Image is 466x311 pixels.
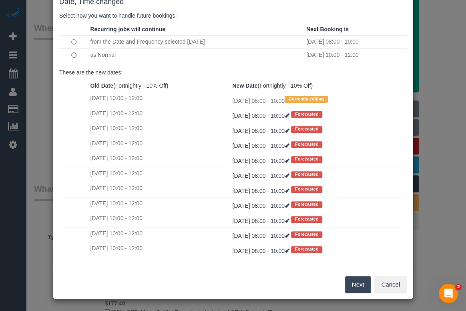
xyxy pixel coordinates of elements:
[88,48,304,61] td: as Normal
[291,216,323,223] span: Forecasted
[345,276,371,293] button: Next
[59,68,407,76] p: These are the new dates:
[232,158,291,164] a: [DATE] 08:00 - 10:00
[232,142,291,149] a: [DATE] 08:00 - 10:00
[291,231,323,238] span: Forecasted
[304,48,407,61] td: [DATE] 10:00 - 12:00
[90,82,113,89] strong: Old Date
[88,122,230,137] td: [DATE] 10:00 - 12:00
[232,173,291,179] a: [DATE] 08:00 - 10:00
[88,242,230,257] td: [DATE] 10:00 - 12:00
[88,80,230,92] th: (Fortnightly - 10% Off)
[291,141,323,148] span: Forecasted
[455,284,462,290] span: 2
[88,107,230,122] td: [DATE] 10:00 - 12:00
[88,137,230,152] td: [DATE] 10:00 - 12:00
[291,111,323,118] span: Forecasted
[291,246,323,253] span: Forecasted
[374,276,407,293] button: Cancel
[88,152,230,167] td: [DATE] 10:00 - 12:00
[59,12,407,20] p: Select how you want to handle future bookings:
[88,182,230,197] td: [DATE] 10:00 - 12:00
[88,167,230,182] td: [DATE] 10:00 - 12:00
[88,35,304,48] td: from the Date and Frequency selected [DATE]
[232,203,291,209] a: [DATE] 08:00 - 10:00
[232,233,291,239] a: [DATE] 08:00 - 10:00
[285,96,328,102] span: Currently editing
[291,156,323,163] span: Forecasted
[88,92,230,107] td: [DATE] 10:00 - 12:00
[88,212,230,227] td: [DATE] 10:00 - 12:00
[291,126,323,132] span: Forecasted
[88,197,230,212] td: [DATE] 10:00 - 12:00
[291,186,323,193] span: Forecasted
[304,35,407,48] td: [DATE] 08:00 - 10:00
[439,284,458,303] iframe: Intercom live chat
[232,188,291,194] a: [DATE] 08:00 - 10:00
[88,227,230,242] td: [DATE] 10:00 - 12:00
[232,218,291,224] a: [DATE] 08:00 - 10:00
[291,171,323,178] span: Forecasted
[291,201,323,208] span: Forecasted
[232,82,257,89] strong: New Date
[90,26,165,32] strong: Recurring jobs will continue
[230,92,407,107] td: [DATE] 08:00 - 10:00
[232,112,291,119] a: [DATE] 08:00 - 10:00
[232,128,291,134] a: [DATE] 08:00 - 10:00
[232,248,291,254] a: [DATE] 08:00 - 10:00
[306,26,349,32] strong: Next Booking is
[230,80,407,92] th: (Fortnightly - 10% Off)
